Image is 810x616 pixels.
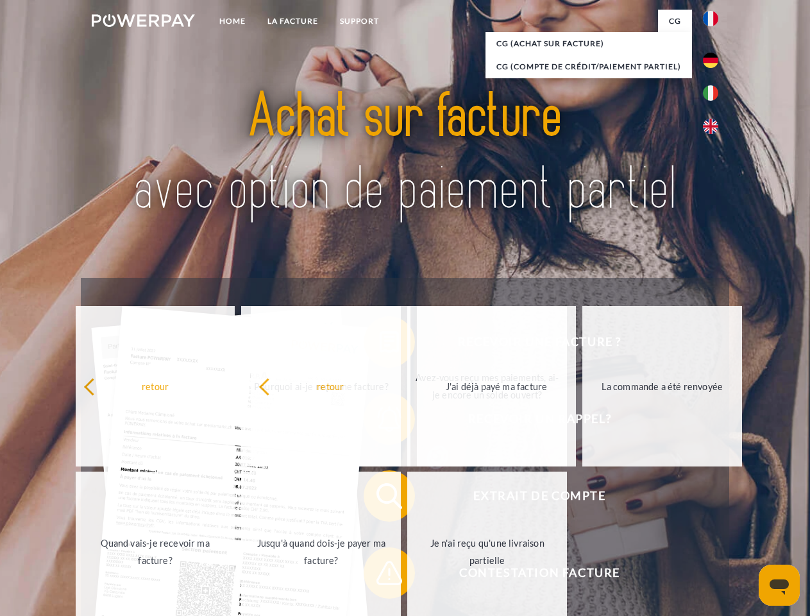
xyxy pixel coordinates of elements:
[329,10,390,33] a: Support
[658,10,692,33] a: CG
[257,10,329,33] a: LA FACTURE
[258,377,403,395] div: retour
[83,535,228,569] div: Quand vais-je recevoir ma facture?
[249,535,393,569] div: Jusqu'à quand dois-je payer ma facture?
[703,119,718,134] img: en
[590,377,734,395] div: La commande a été renvoyée
[415,535,559,569] div: Je n'ai reçu qu'une livraison partielle
[425,377,569,395] div: J'ai déjà payé ma facture
[703,85,718,101] img: it
[208,10,257,33] a: Home
[485,32,692,55] a: CG (achat sur facture)
[83,377,228,395] div: retour
[703,11,718,26] img: fr
[485,55,692,78] a: CG (Compte de crédit/paiement partiel)
[92,14,195,27] img: logo-powerpay-white.svg
[122,62,688,246] img: title-powerpay_fr.svg
[759,565,800,606] iframe: Bouton de lancement de la fenêtre de messagerie
[703,53,718,68] img: de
